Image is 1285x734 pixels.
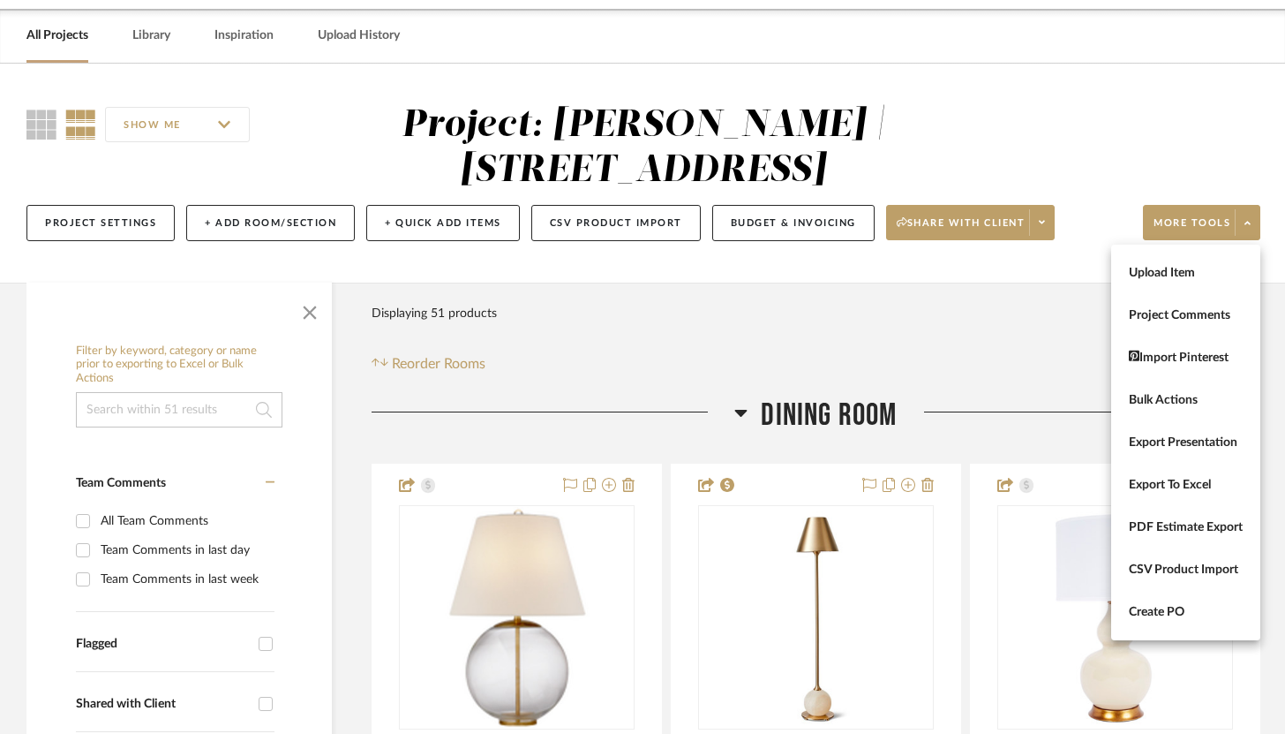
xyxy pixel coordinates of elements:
span: Bulk Actions [1129,393,1243,408]
span: Export Presentation [1129,435,1243,450]
span: Upload Item [1129,266,1243,281]
span: Project Comments [1129,308,1243,323]
span: CSV Product Import [1129,563,1243,578]
span: Export To Excel [1129,478,1243,493]
span: Create PO [1129,605,1243,620]
span: Import Pinterest [1129,351,1243,366]
span: PDF Estimate Export [1129,520,1243,535]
